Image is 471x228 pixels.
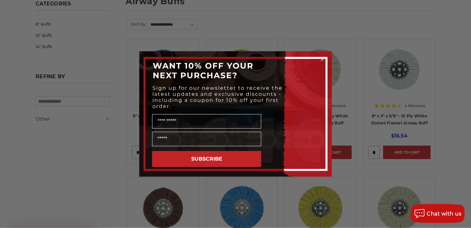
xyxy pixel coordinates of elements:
[319,56,325,63] button: Close dialog
[152,151,261,167] button: SUBSCRIBE
[152,132,261,146] input: Email
[427,211,461,217] span: Chat with us
[152,85,283,109] span: Sign up for our newsletter to receive the latest updates and exclusive discounts - including a co...
[153,61,253,80] span: WANT 10% OFF YOUR NEXT PURCHASE?
[411,204,465,223] button: Chat with us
